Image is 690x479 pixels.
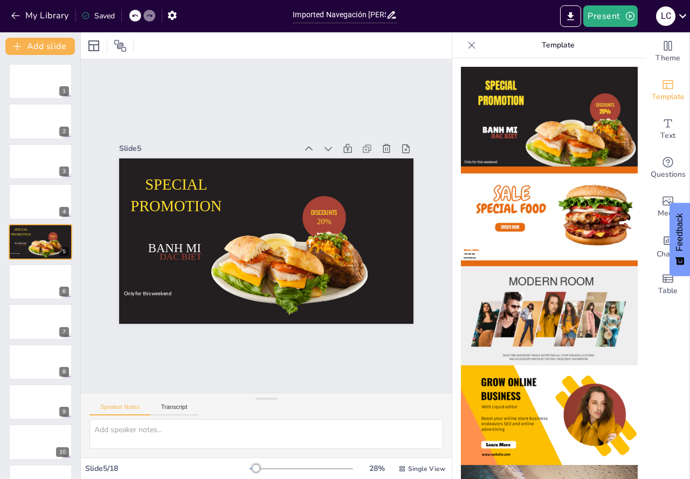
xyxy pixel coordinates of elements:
span: Only for this weekend [10,252,20,253]
div: 28 % [364,463,390,474]
div: Add a table [646,265,689,304]
div: 6 [59,287,69,296]
div: 2 [59,127,69,136]
button: Add slide [5,38,75,55]
span: DAC BIET [17,244,26,246]
span: Media [658,207,679,219]
div: 8 [59,367,69,377]
div: Slide 5 / 18 [85,463,250,474]
div: 10 [56,447,69,457]
div: 1 [59,86,69,96]
button: l c [656,5,675,27]
img: thumb-1.png [461,67,638,166]
div: 3 [59,166,69,176]
div: 5 [9,224,72,260]
p: Template [480,32,636,58]
div: 9 [59,407,69,416]
div: 3 [9,144,72,179]
span: Questions [651,169,686,181]
div: Change the overall theme [646,32,689,71]
div: Saved [81,11,115,21]
button: My Library [8,7,73,24]
div: 4 [59,207,69,217]
button: Speaker Notes [89,404,150,415]
span: Template [652,91,685,103]
div: 4 [9,184,72,219]
span: Single View [408,464,445,473]
span: Feedback [675,213,685,251]
span: BANH MI [15,242,26,245]
span: Position [114,39,127,52]
div: 8 [9,344,72,380]
span: Only for this weekend [314,94,357,123]
div: Add text boxes [646,110,689,149]
div: 7 [9,304,72,339]
div: Add images, graphics, shapes or video [646,188,689,226]
div: 2 [9,103,72,139]
span: Theme [655,52,680,64]
img: thumb-3.png [461,266,638,366]
div: Add charts and graphs [646,226,689,265]
span: Charts [657,248,679,260]
div: 9 [9,384,72,420]
div: Add ready made slides [646,71,689,110]
img: thumb-4.png [461,365,638,465]
span: Table [658,285,678,297]
button: Feedback - Show survey [670,203,690,276]
div: Slide 5 [276,215,435,313]
span: BANH MI [309,142,361,181]
input: Insert title [293,7,385,23]
span: Text [660,130,675,142]
button: Transcript [150,404,198,415]
div: Get real-time input from your audience [646,149,689,188]
button: Present [583,5,637,27]
span: SPECIAL PROMOTION [11,228,31,236]
span: SPECIAL PROMOTION [310,168,398,240]
span: DAC BIET [304,142,346,171]
div: 10 [9,424,72,460]
div: 6 [9,264,72,300]
button: Export to PowerPoint [560,5,581,27]
div: 1 [9,64,72,99]
div: Layout [85,37,102,54]
img: thumb-2.png [461,166,638,266]
div: 5 [59,247,69,256]
div: l c [656,6,675,26]
div: 7 [59,327,69,337]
